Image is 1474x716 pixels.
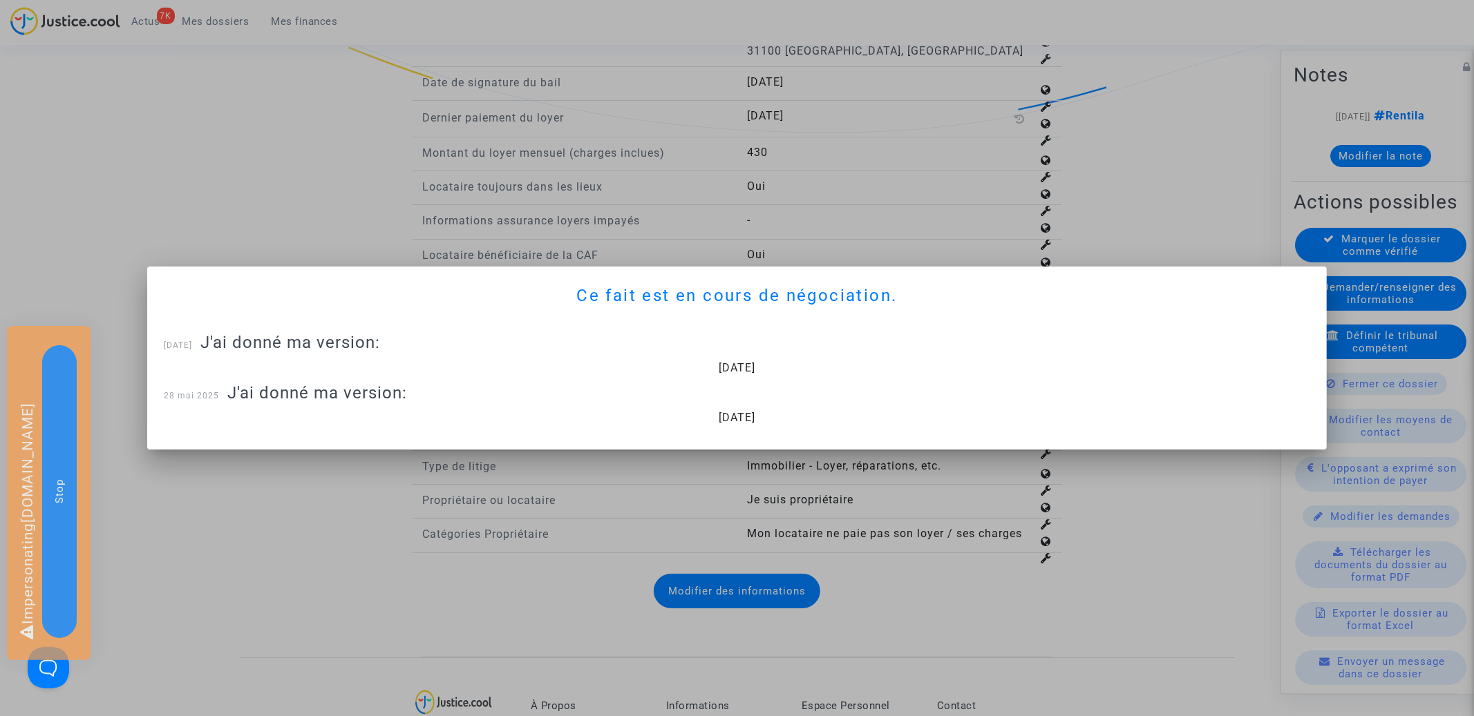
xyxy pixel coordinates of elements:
span: J'ai donné ma version: [227,383,407,403]
span: 28 mai 2025 [164,391,219,400]
span: [DATE] [719,411,755,424]
span: Ce fait est en cours de négociation. [576,286,897,305]
span: J'ai donné ma version: [200,333,380,352]
iframe: Help Scout Beacon - Open [28,647,69,688]
span: Stop [53,479,66,503]
span: [DATE] [164,340,192,350]
div: Impersonating [7,326,91,660]
span: [DATE] [719,361,755,374]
